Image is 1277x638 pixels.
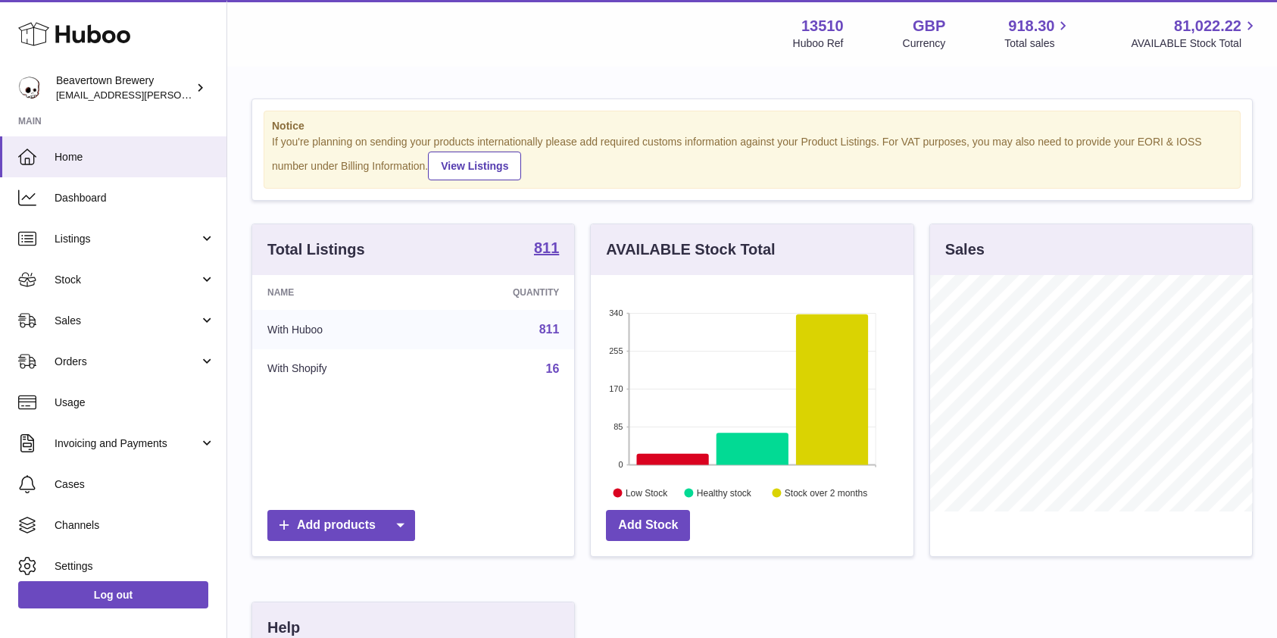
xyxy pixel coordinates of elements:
[619,460,623,469] text: 0
[534,240,559,255] strong: 811
[428,152,521,180] a: View Listings
[55,518,215,533] span: Channels
[55,559,215,574] span: Settings
[267,510,415,541] a: Add products
[55,314,199,328] span: Sales
[609,308,623,317] text: 340
[793,36,844,51] div: Huboo Ref
[913,16,945,36] strong: GBP
[55,150,215,164] span: Home
[18,77,41,99] img: kit.lowe@beavertownbrewery.co.uk
[945,239,985,260] h3: Sales
[697,487,752,498] text: Healthy stock
[426,275,574,310] th: Quantity
[534,240,559,258] a: 811
[1174,16,1241,36] span: 81,022.22
[55,396,215,410] span: Usage
[55,436,199,451] span: Invoicing and Payments
[252,310,426,349] td: With Huboo
[609,346,623,355] text: 255
[626,487,668,498] text: Low Stock
[614,422,623,431] text: 85
[55,477,215,492] span: Cases
[801,16,844,36] strong: 13510
[252,275,426,310] th: Name
[606,239,775,260] h3: AVAILABLE Stock Total
[1004,16,1072,51] a: 918.30 Total sales
[18,581,208,608] a: Log out
[267,239,365,260] h3: Total Listings
[1004,36,1072,51] span: Total sales
[272,135,1232,180] div: If you're planning on sending your products internationally please add required customs informati...
[785,487,867,498] text: Stock over 2 months
[1008,16,1054,36] span: 918.30
[55,191,215,205] span: Dashboard
[55,355,199,369] span: Orders
[55,273,199,287] span: Stock
[56,89,304,101] span: [EMAIL_ADDRESS][PERSON_NAME][DOMAIN_NAME]
[1131,16,1259,51] a: 81,022.22 AVAILABLE Stock Total
[252,349,426,389] td: With Shopify
[903,36,946,51] div: Currency
[539,323,560,336] a: 811
[609,384,623,393] text: 170
[606,510,690,541] a: Add Stock
[1131,36,1259,51] span: AVAILABLE Stock Total
[272,119,1232,133] strong: Notice
[546,362,560,375] a: 16
[267,618,300,638] h3: Help
[55,232,199,246] span: Listings
[56,73,192,102] div: Beavertown Brewery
